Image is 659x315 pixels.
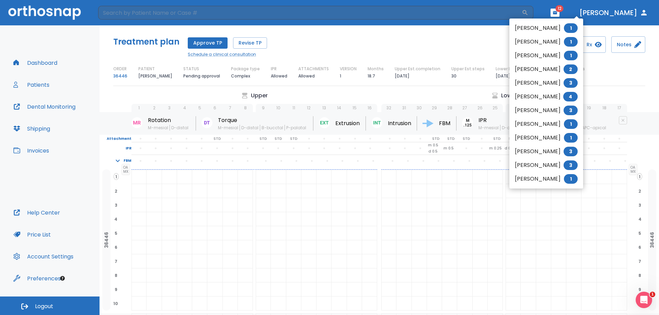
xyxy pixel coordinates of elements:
span: 3 [564,106,578,115]
span: 3 [564,78,578,88]
span: 1 [564,37,578,47]
span: 1 [564,174,578,184]
iframe: Intercom live chat [636,292,652,308]
li: [PERSON_NAME] [509,172,583,186]
li: [PERSON_NAME] [509,145,583,158]
span: 1 [650,292,655,297]
li: [PERSON_NAME] [509,90,583,104]
span: 1 [564,51,578,60]
span: 3 [564,160,578,170]
li: [PERSON_NAME] [509,21,583,35]
span: 4 [563,92,578,101]
li: [PERSON_NAME] [509,49,583,62]
li: [PERSON_NAME] [509,131,583,145]
li: [PERSON_NAME] [509,76,583,90]
span: 1 [564,23,578,33]
li: [PERSON_NAME] [509,104,583,117]
span: 1 [564,133,578,143]
li: [PERSON_NAME] [509,158,583,172]
li: [PERSON_NAME] [509,62,583,76]
span: 2 [564,64,578,74]
li: [PERSON_NAME] [509,35,583,49]
span: 1 [564,119,578,129]
span: 3 [564,147,578,156]
li: [PERSON_NAME] [509,117,583,131]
